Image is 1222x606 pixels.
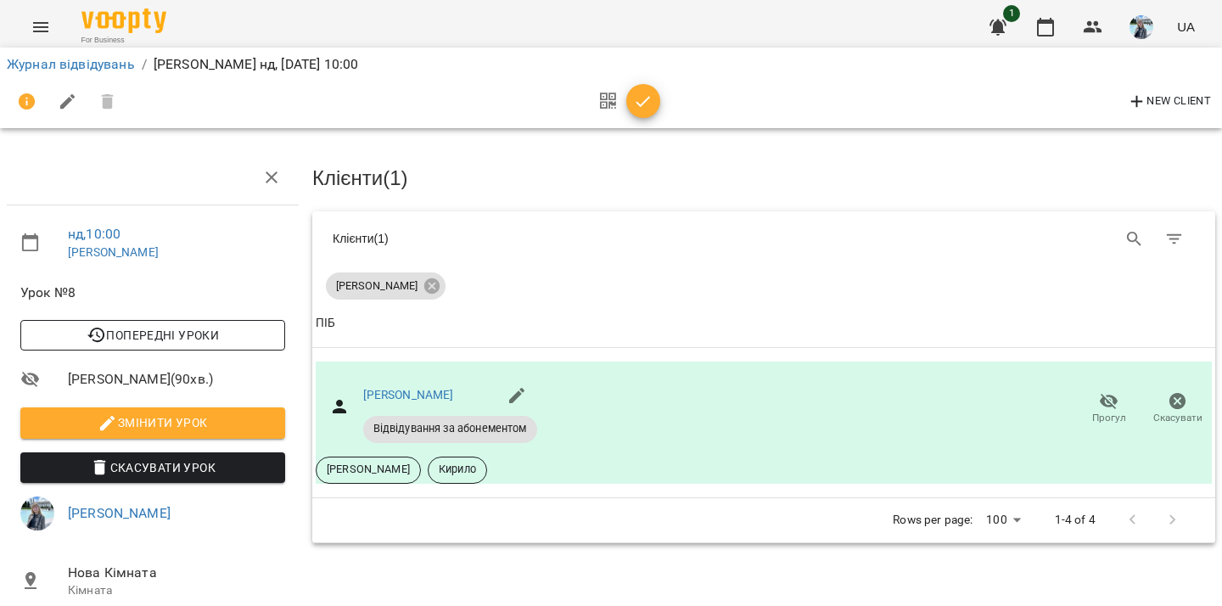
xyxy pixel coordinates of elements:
[1114,219,1155,260] button: Search
[312,211,1215,266] div: Table Toolbar
[1154,219,1195,260] button: Фільтр
[1143,385,1212,433] button: Скасувати
[20,497,54,530] img: 5f5d05e36eea6ba19bdf33a6aeece79a.jpg
[7,56,135,72] a: Журнал відвідувань
[1092,411,1126,425] span: Прогул
[429,462,486,477] span: Кирило
[34,457,272,478] span: Скасувати Урок
[326,272,446,300] div: [PERSON_NAME]
[1003,5,1020,22] span: 1
[20,320,285,351] button: Попередні уроки
[316,313,335,334] div: Sort
[1177,18,1195,36] span: UA
[316,313,1212,334] span: ПІБ
[68,505,171,521] a: [PERSON_NAME]
[333,230,751,247] div: Клієнти ( 1 )
[363,421,537,436] span: Відвідування за абонементом
[81,8,166,33] img: Voopty Logo
[7,54,1215,75] nav: breadcrumb
[312,167,1215,189] h3: Клієнти ( 1 )
[20,452,285,483] button: Скасувати Урок
[1127,92,1211,112] span: New Client
[81,35,166,46] span: For Business
[316,313,335,334] div: ПІБ
[142,54,147,75] li: /
[34,412,272,433] span: Змінити урок
[1130,15,1153,39] img: 5f5d05e36eea6ba19bdf33a6aeece79a.jpg
[20,407,285,438] button: Змінити урок
[1170,11,1202,42] button: UA
[893,512,973,529] p: Rows per page:
[1123,88,1215,115] button: New Client
[326,278,428,294] span: [PERSON_NAME]
[363,388,454,401] a: [PERSON_NAME]
[20,283,285,303] span: Урок №8
[317,462,420,477] span: [PERSON_NAME]
[1074,385,1143,433] button: Прогул
[20,7,61,48] button: Menu
[979,508,1027,532] div: 100
[68,245,159,259] a: [PERSON_NAME]
[68,369,285,390] span: [PERSON_NAME] ( 90 хв. )
[68,582,285,599] p: Кімната
[34,325,272,345] span: Попередні уроки
[68,226,121,242] a: нд , 10:00
[154,54,358,75] p: [PERSON_NAME] нд, [DATE] 10:00
[1055,512,1096,529] p: 1-4 of 4
[1153,411,1202,425] span: Скасувати
[68,563,285,583] span: Нова Кімната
